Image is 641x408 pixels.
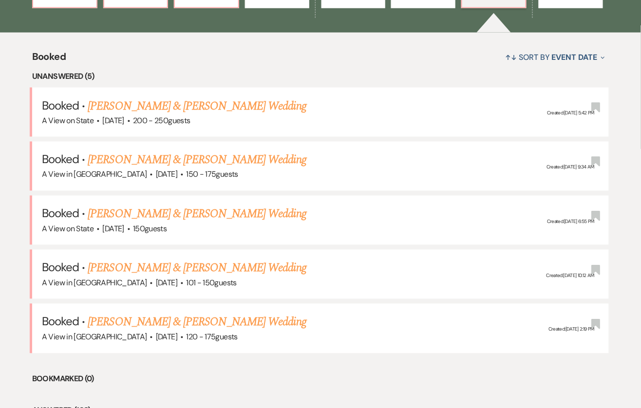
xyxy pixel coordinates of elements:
span: Event Date [552,52,597,62]
span: A View in [GEOGRAPHIC_DATA] [42,169,147,180]
span: A View on State [42,115,94,126]
span: 150 - 175 guests [186,169,238,180]
a: [PERSON_NAME] & [PERSON_NAME] Wedding [88,260,306,277]
span: 101 - 150 guests [186,278,236,288]
span: 200 - 250 guests [133,115,190,126]
span: Booked [42,98,79,113]
span: A View on State [42,224,94,234]
span: A View in [GEOGRAPHIC_DATA] [42,278,147,288]
span: 120 - 175 guests [186,332,237,342]
span: A View in [GEOGRAPHIC_DATA] [42,332,147,342]
span: [DATE] [156,332,177,342]
span: ↑↓ [506,52,517,62]
a: [PERSON_NAME] & [PERSON_NAME] Wedding [88,205,306,223]
span: Booked [42,152,79,167]
li: Unanswered (5) [32,70,609,83]
a: [PERSON_NAME] & [PERSON_NAME] Wedding [88,314,306,331]
a: [PERSON_NAME] & [PERSON_NAME] Wedding [88,151,306,169]
span: Booked [32,49,66,70]
span: [DATE] [103,115,124,126]
a: [PERSON_NAME] & [PERSON_NAME] Wedding [88,97,306,115]
span: Created: [DATE] 10:12 AM [547,272,594,278]
span: Created: [DATE] 6:55 PM [547,218,594,224]
span: Created: [DATE] 2:19 PM [548,326,594,333]
span: Created: [DATE] 5:42 PM [547,110,594,116]
span: 150 guests [133,224,167,234]
span: Booked [42,314,79,329]
span: [DATE] [156,169,177,180]
span: [DATE] [103,224,124,234]
span: Created: [DATE] 9:34 AM [547,164,594,170]
span: [DATE] [156,278,177,288]
span: Booked [42,206,79,221]
button: Sort By Event Date [502,44,609,70]
span: Booked [42,260,79,275]
li: Bookmarked (0) [32,373,609,386]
